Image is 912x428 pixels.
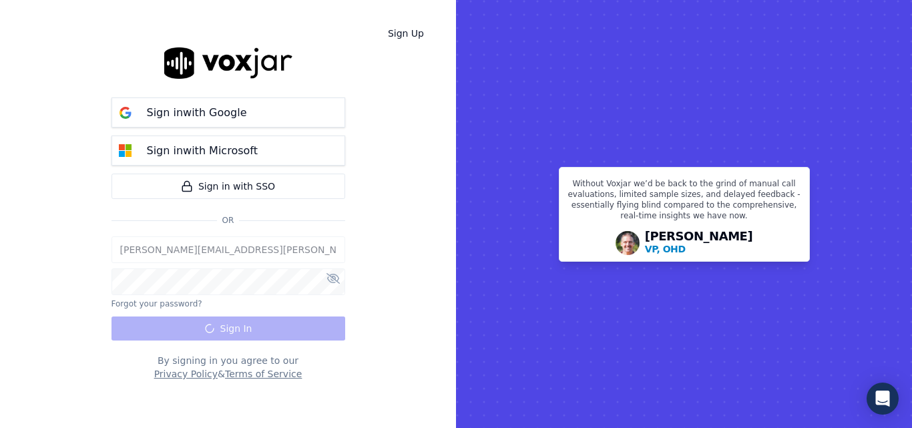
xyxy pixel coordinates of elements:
img: Avatar [616,231,640,255]
p: VP, OHD [645,242,686,256]
div: [PERSON_NAME] [645,230,753,256]
button: Privacy Policy [154,367,218,381]
button: Sign inwith Google [111,97,345,128]
img: microsoft Sign in button [112,138,139,164]
button: Forgot your password? [111,298,202,309]
div: By signing in you agree to our & [111,354,345,381]
span: Or [217,215,240,226]
p: Sign in with Google [147,105,247,121]
div: Open Intercom Messenger [867,383,899,415]
input: Email [111,236,345,263]
button: Sign inwith Microsoft [111,136,345,166]
img: logo [164,47,292,79]
p: Sign in with Microsoft [147,143,258,159]
p: Without Voxjar we’d be back to the grind of manual call evaluations, limited sample sizes, and de... [567,178,801,226]
img: google Sign in button [112,99,139,126]
a: Sign in with SSO [111,174,345,199]
a: Sign Up [377,21,435,45]
button: Terms of Service [225,367,302,381]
